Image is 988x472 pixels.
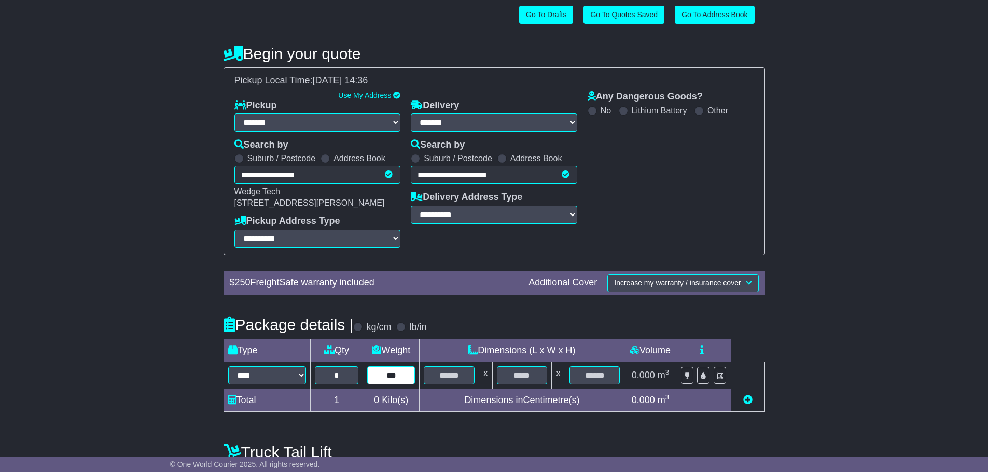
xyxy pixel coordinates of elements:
[658,395,670,405] span: m
[310,389,363,411] td: 1
[523,277,602,289] div: Additional Cover
[224,444,765,461] h4: Truck Tail Lift
[675,6,754,24] a: Go To Address Book
[665,368,670,376] sup: 3
[310,339,363,362] td: Qty
[363,389,420,411] td: Kilo(s)
[224,45,765,62] h4: Begin your quote
[170,460,320,468] span: © One World Courier 2025. All rights reserved.
[588,91,703,103] label: Any Dangerous Goods?
[624,339,676,362] td: Volume
[333,153,385,163] label: Address Book
[411,192,522,203] label: Delivery Address Type
[607,274,758,292] button: Increase my warranty / insurance cover
[247,153,316,163] label: Suburb / Postcode
[583,6,664,24] a: Go To Quotes Saved
[601,106,611,116] label: No
[363,339,420,362] td: Weight
[510,153,562,163] label: Address Book
[424,153,492,163] label: Suburb / Postcode
[632,106,687,116] label: Lithium Battery
[338,91,391,99] a: Use My Address
[658,370,670,380] span: m
[411,139,465,151] label: Search by
[420,339,624,362] td: Dimensions (L x W x H)
[224,389,310,411] td: Total
[479,362,492,389] td: x
[234,198,385,207] span: [STREET_ADDRESS][PERSON_NAME]
[234,100,277,111] label: Pickup
[411,100,459,111] label: Delivery
[743,395,753,405] a: Add new item
[313,75,368,85] span: [DATE] 14:36
[614,279,741,287] span: Increase my warranty / insurance cover
[234,216,340,227] label: Pickup Address Type
[552,362,565,389] td: x
[366,322,391,333] label: kg/cm
[225,277,524,289] div: $ FreightSafe warranty included
[234,139,288,151] label: Search by
[632,370,655,380] span: 0.000
[224,316,354,333] h4: Package details |
[519,6,573,24] a: Go To Drafts
[234,187,280,196] span: Wedge Tech
[235,277,251,288] span: 250
[420,389,624,411] td: Dimensions in Centimetre(s)
[665,393,670,401] sup: 3
[409,322,426,333] label: lb/in
[707,106,728,116] label: Other
[224,339,310,362] td: Type
[374,395,379,405] span: 0
[632,395,655,405] span: 0.000
[229,75,759,87] div: Pickup Local Time:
